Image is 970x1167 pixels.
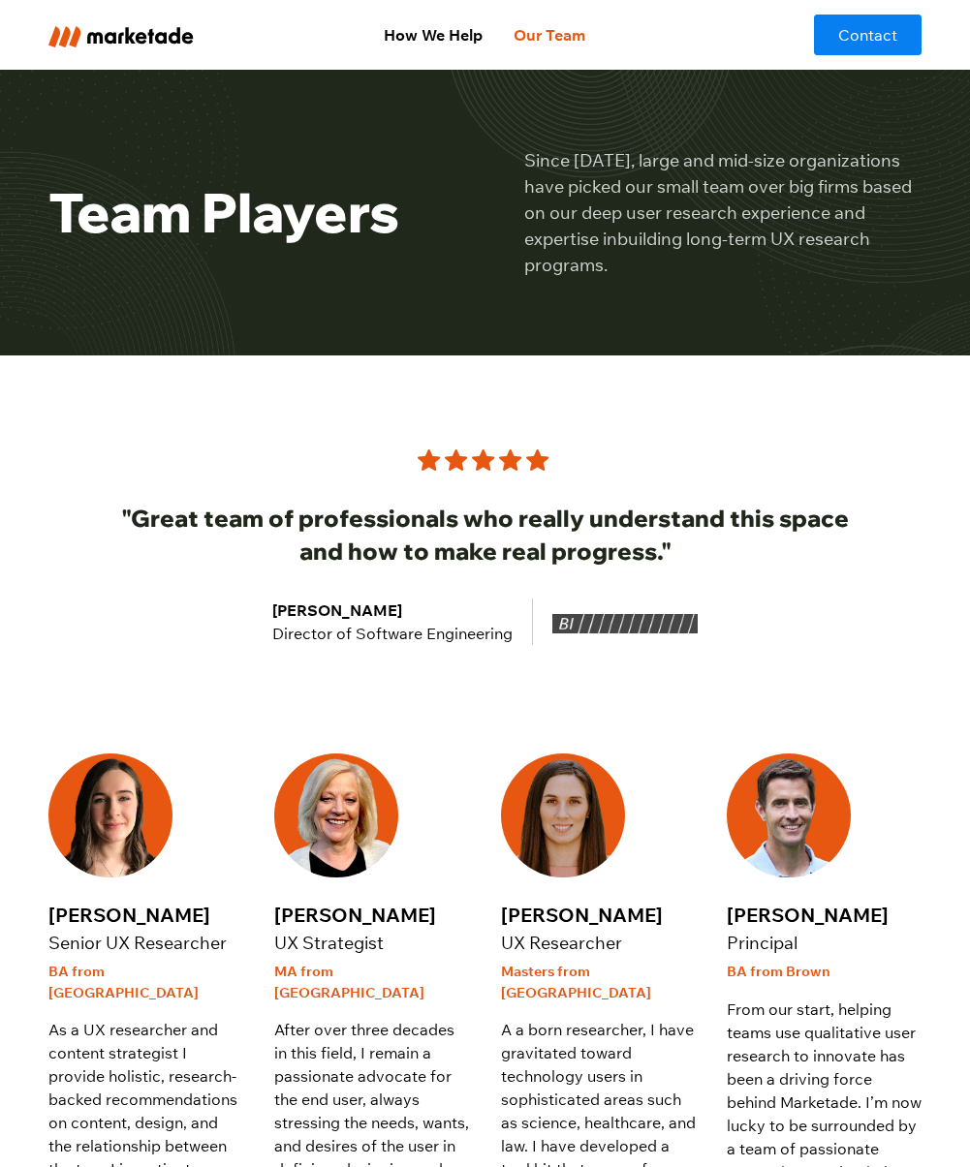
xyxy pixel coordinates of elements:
[368,15,498,54] a: How We Help
[727,753,851,877] img: Principal John Nicholson
[48,961,243,1002] div: BA from [GEOGRAPHIC_DATA]
[727,961,922,982] div: BA from Brown
[498,15,601,54] a: Our Team
[274,961,469,1002] div: MA from [GEOGRAPHIC_DATA]
[48,180,446,245] h1: Team Players
[274,930,469,956] div: UX Strategist
[274,901,469,930] div: [PERSON_NAME]
[727,930,922,956] div: Principal
[274,753,398,877] img: UX Strategist Kristy Knabe
[501,930,696,956] div: UX Researcher
[272,622,513,645] div: Director of Software Engineering
[48,22,229,46] a: home
[113,503,858,568] h2: "Great team of professionals who really understand this space and how to make real progress."
[524,147,922,278] p: Since [DATE], large and mid-size organizations have picked our small team over big firms based on...
[552,614,698,634] img: BI Engineering Logo
[501,961,696,1002] div: Masters from [GEOGRAPHIC_DATA]
[48,930,243,956] div: Senior UX Researcher
[501,753,625,877] img: UX Researcher Meredith Meisetschlaeger
[814,15,922,55] a: Contact
[501,901,696,930] div: [PERSON_NAME]
[48,901,243,930] div: [PERSON_NAME]
[272,599,513,622] div: [PERSON_NAME]
[524,228,870,276] a: building long-term UX research programs
[727,901,922,930] div: [PERSON_NAME]
[48,753,172,877] img: Senior UX Researcher Nora Fiore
